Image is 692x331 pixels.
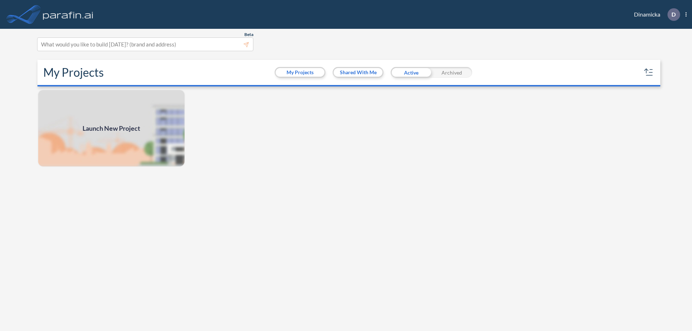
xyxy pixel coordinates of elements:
[643,67,655,78] button: sort
[431,67,472,78] div: Archived
[276,68,324,77] button: My Projects
[671,11,676,18] p: D
[334,68,382,77] button: Shared With Me
[41,7,95,22] img: logo
[37,89,185,167] a: Launch New Project
[244,32,253,37] span: Beta
[83,124,140,133] span: Launch New Project
[623,8,687,21] div: Dinamicka
[43,66,104,79] h2: My Projects
[37,89,185,167] img: add
[391,67,431,78] div: Active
